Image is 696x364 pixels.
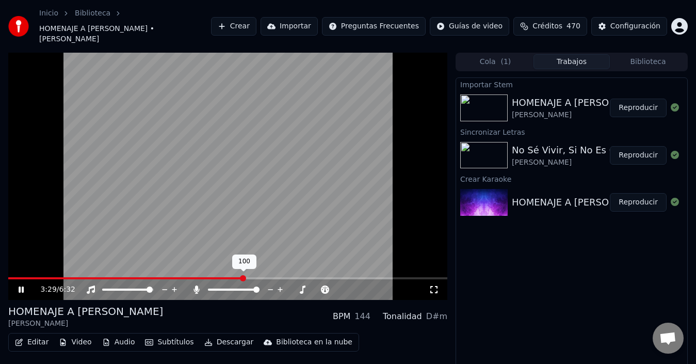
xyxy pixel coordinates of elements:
div: Chat abierto [653,323,684,354]
div: HOMENAJE A [PERSON_NAME] [8,304,163,319]
button: Guías de video [430,17,509,36]
div: Tonalidad [383,310,422,323]
div: BPM [333,310,350,323]
div: Sincronizar Letras [456,125,687,138]
a: Biblioteca [75,8,110,19]
div: Biblioteca en la nube [276,337,352,347]
span: 470 [566,21,580,31]
button: Trabajos [533,54,610,69]
span: Créditos [532,21,562,31]
div: No Sé Vivir, Si No Es Contigo [512,143,645,157]
button: Biblioteca [610,54,686,69]
div: D#m [426,310,447,323]
span: HOMENAJE A [PERSON_NAME] • [PERSON_NAME] [39,24,211,44]
div: HOMENAJE A [PERSON_NAME] [512,96,651,110]
nav: breadcrumb [39,8,211,44]
div: Crear Karaoke [456,172,687,185]
div: 100 [232,255,256,269]
button: Audio [98,335,139,350]
div: [PERSON_NAME] [512,157,645,168]
button: Cola [457,54,533,69]
div: [PERSON_NAME] [8,319,163,329]
a: Inicio [39,8,58,19]
button: Créditos470 [513,17,587,36]
button: Subtítulos [141,335,198,350]
div: Configuración [610,21,660,31]
button: Configuración [591,17,667,36]
button: Video [55,335,95,350]
div: Importar Stem [456,78,687,90]
button: Preguntas Frecuentes [322,17,426,36]
div: [PERSON_NAME] [512,110,651,120]
span: 6:32 [59,284,75,295]
div: 144 [354,310,370,323]
button: Reproducir [610,99,667,117]
span: ( 1 ) [500,57,511,67]
button: Editar [11,335,53,350]
button: Reproducir [610,193,667,212]
button: Descargar [200,335,258,350]
img: youka [8,16,29,37]
div: / [40,284,65,295]
button: Reproducir [610,146,667,165]
button: Importar [261,17,318,36]
span: 3:29 [40,284,56,295]
button: Crear [211,17,256,36]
